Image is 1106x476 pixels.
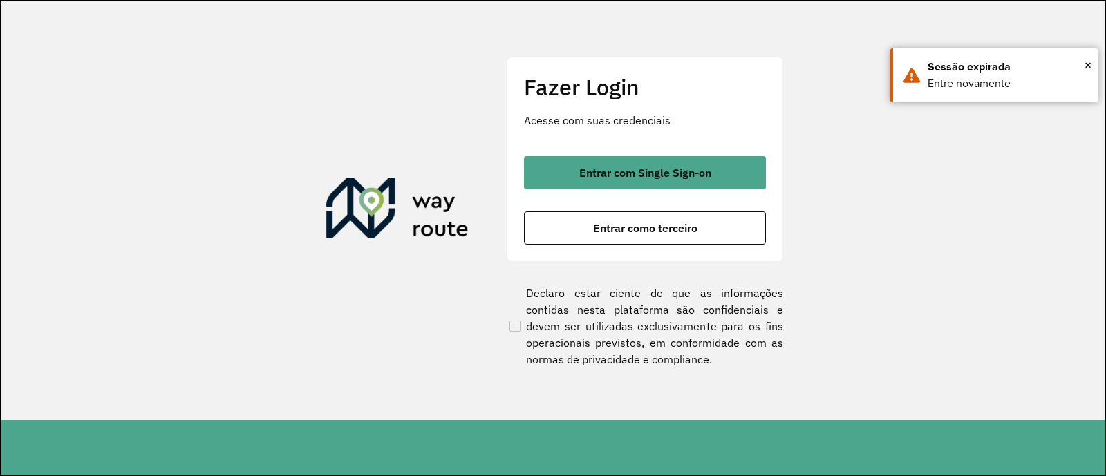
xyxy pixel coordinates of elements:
button: button [524,156,766,189]
div: Entre novamente [928,75,1087,92]
div: Sessão expirada [928,59,1087,75]
span: Entrar como terceiro [593,222,697,234]
span: Entrar com Single Sign-on [579,167,711,178]
label: Declaro estar ciente de que as informações contidas nesta plataforma são confidenciais e devem se... [507,285,783,368]
span: × [1085,55,1091,75]
button: button [524,211,766,245]
img: Roteirizador AmbevTech [326,178,469,244]
p: Acesse com suas credenciais [524,112,766,128]
h2: Fazer Login [524,74,766,100]
button: Close [1085,55,1091,75]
